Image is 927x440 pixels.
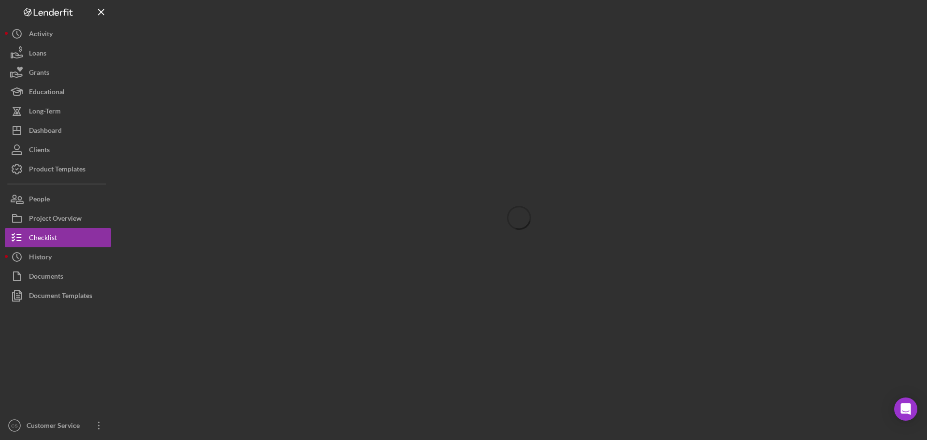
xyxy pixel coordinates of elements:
div: People [29,189,50,211]
button: Documents [5,267,111,286]
button: Project Overview [5,209,111,228]
text: CS [11,423,17,428]
div: Project Overview [29,209,82,230]
div: Dashboard [29,121,62,142]
div: Long-Term [29,101,61,123]
button: Activity [5,24,111,43]
div: Grants [29,63,49,85]
button: History [5,247,111,267]
button: Grants [5,63,111,82]
div: Document Templates [29,286,92,308]
button: Clients [5,140,111,159]
button: Document Templates [5,286,111,305]
div: Activity [29,24,53,46]
div: History [29,247,52,269]
div: Clients [29,140,50,162]
button: Loans [5,43,111,63]
div: Product Templates [29,159,85,181]
button: Checklist [5,228,111,247]
button: Educational [5,82,111,101]
button: CSCustomer Service [5,416,111,435]
div: Documents [29,267,63,288]
div: Customer Service [24,416,87,438]
div: Checklist [29,228,57,250]
div: Loans [29,43,46,65]
button: Long-Term [5,101,111,121]
div: Open Intercom Messenger [894,397,917,421]
button: Dashboard [5,121,111,140]
div: Educational [29,82,65,104]
button: Product Templates [5,159,111,179]
button: People [5,189,111,209]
